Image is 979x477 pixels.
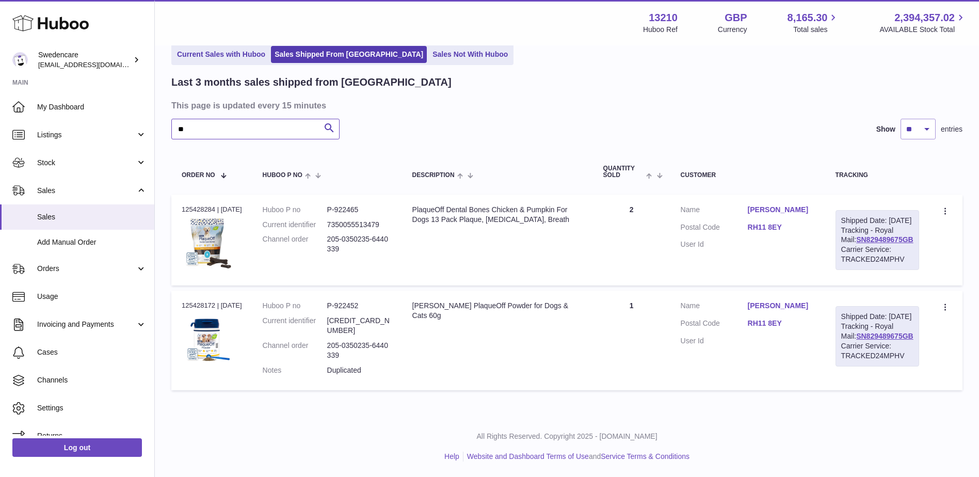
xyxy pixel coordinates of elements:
div: Carrier Service: TRACKED24MPHV [841,341,913,361]
dt: Channel order [263,341,327,360]
span: Add Manual Order [37,237,147,247]
dd: 205-0350235-6440339 [327,341,392,360]
label: Show [876,124,895,134]
dt: Postal Code [681,319,748,331]
div: Shipped Date: [DATE] [841,312,913,322]
dt: Name [681,301,748,313]
span: Sales [37,186,136,196]
dt: Current identifier [263,316,327,336]
div: 125428284 | [DATE] [182,205,242,214]
strong: GBP [725,11,747,25]
dt: Name [681,205,748,217]
dd: 7350055513479 [327,220,392,230]
span: Order No [182,172,215,179]
a: SN829489675GB [856,332,913,340]
div: Shipped Date: [DATE] [841,216,913,226]
span: Returns [37,431,147,441]
dd: P-922465 [327,205,392,215]
p: All Rights Reserved. Copyright 2025 - [DOMAIN_NAME] [163,432,971,441]
span: Cases [37,347,147,357]
dt: Notes [263,365,327,375]
div: Tracking - Royal Mail: [836,306,919,366]
a: Current Sales with Huboo [173,46,269,63]
span: 8,165.30 [788,11,828,25]
a: Sales Shipped From [GEOGRAPHIC_DATA] [271,46,427,63]
span: Huboo P no [263,172,302,179]
div: Customer [681,172,815,179]
span: AVAILABLE Stock Total [879,25,967,35]
span: 2,394,357.02 [894,11,955,25]
a: [PERSON_NAME] [748,301,815,311]
dt: User Id [681,240,748,249]
div: Currency [718,25,747,35]
td: 2 [593,195,670,285]
span: Total sales [793,25,839,35]
a: 2,394,357.02 AVAILABLE Stock Total [879,11,967,35]
span: Stock [37,158,136,168]
a: Service Terms & Conditions [601,452,689,460]
span: Sales [37,212,147,222]
span: Listings [37,130,136,140]
div: [PERSON_NAME] PlaqueOff Powder for Dogs & Cats 60g [412,301,583,321]
span: Settings [37,403,147,413]
span: entries [941,124,962,134]
div: Tracking - Royal Mail: [836,210,919,270]
strong: 13210 [649,11,678,25]
div: PlaqueOff Dental Bones Chicken & Pumpkin For Dogs 13 Pack Plaque, [MEDICAL_DATA], Breath [412,205,583,225]
span: Orders [37,264,136,274]
span: Usage [37,292,147,301]
a: SN829489675GB [856,235,913,244]
a: Log out [12,438,142,457]
a: Help [444,452,459,460]
div: Tracking [836,172,919,179]
dt: Channel order [263,234,327,254]
span: My Dashboard [37,102,147,112]
dt: Current identifier [263,220,327,230]
img: gemma.horsfield@swedencare.co.uk [12,52,28,68]
h2: Last 3 months sales shipped from [GEOGRAPHIC_DATA] [171,75,452,89]
a: [PERSON_NAME] [748,205,815,215]
span: [EMAIL_ADDRESS][DOMAIN_NAME] [38,60,152,69]
span: Channels [37,375,147,385]
dt: Huboo P no [263,205,327,215]
span: Invoicing and Payments [37,320,136,329]
img: $_57.JPG [182,314,233,365]
dd: P-922452 [327,301,392,311]
dt: User Id [681,336,748,346]
td: 1 [593,291,670,390]
a: Sales Not With Huboo [429,46,511,63]
span: Quantity Sold [603,165,644,179]
div: Carrier Service: TRACKED24MPHV [841,245,913,264]
div: Huboo Ref [643,25,678,35]
a: 8,165.30 Total sales [788,11,840,35]
a: Website and Dashboard Terms of Use [467,452,589,460]
dd: [CREDIT_CARD_NUMBER] [327,316,392,336]
span: Description [412,172,455,179]
dt: Huboo P no [263,301,327,311]
h3: This page is updated every 15 minutes [171,100,960,111]
div: 125428172 | [DATE] [182,301,242,310]
dd: 205-0350235-6440339 [327,234,392,254]
a: RH11 8EY [748,222,815,232]
dt: Postal Code [681,222,748,235]
div: Swedencare [38,50,131,70]
a: RH11 8EY [748,319,815,328]
li: and [463,452,689,462]
p: Duplicated [327,365,392,375]
img: $_57.JPG [182,217,233,269]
